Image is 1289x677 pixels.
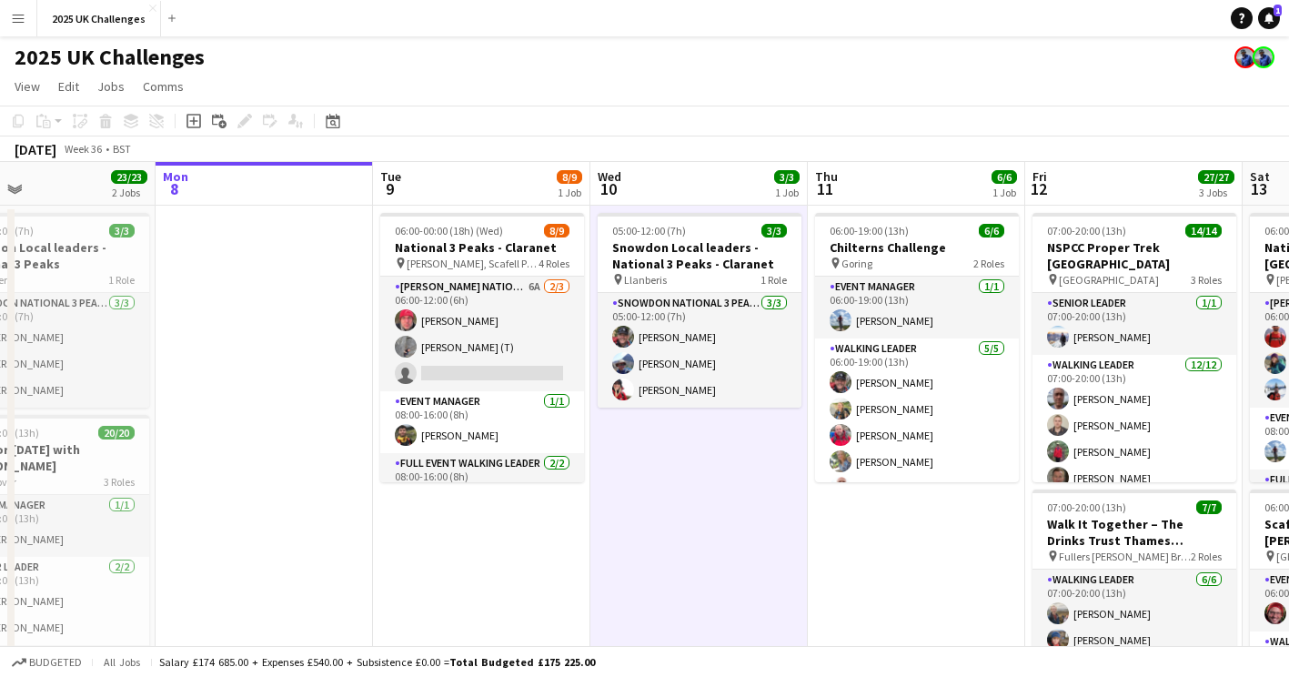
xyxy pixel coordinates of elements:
div: Salary £174 685.00 + Expenses £540.00 + Subsistence £0.00 = [159,655,595,669]
span: Comms [143,78,184,95]
app-user-avatar: Andy Baker [1234,46,1256,68]
div: [DATE] [15,140,56,158]
a: Comms [136,75,191,98]
a: View [7,75,47,98]
span: View [15,78,40,95]
button: Budgeted [9,652,85,672]
span: Jobs [97,78,125,95]
div: BST [113,142,131,156]
span: Edit [58,78,79,95]
h1: 2025 UK Challenges [15,44,205,71]
span: 1 [1274,5,1282,16]
span: Week 36 [60,142,106,156]
app-user-avatar: Andy Baker [1253,46,1274,68]
a: Edit [51,75,86,98]
span: Total Budgeted £175 225.00 [449,655,595,669]
span: Budgeted [29,656,82,669]
a: 1 [1258,7,1280,29]
a: Jobs [90,75,132,98]
span: All jobs [100,655,144,669]
button: 2025 UK Challenges [37,1,161,36]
